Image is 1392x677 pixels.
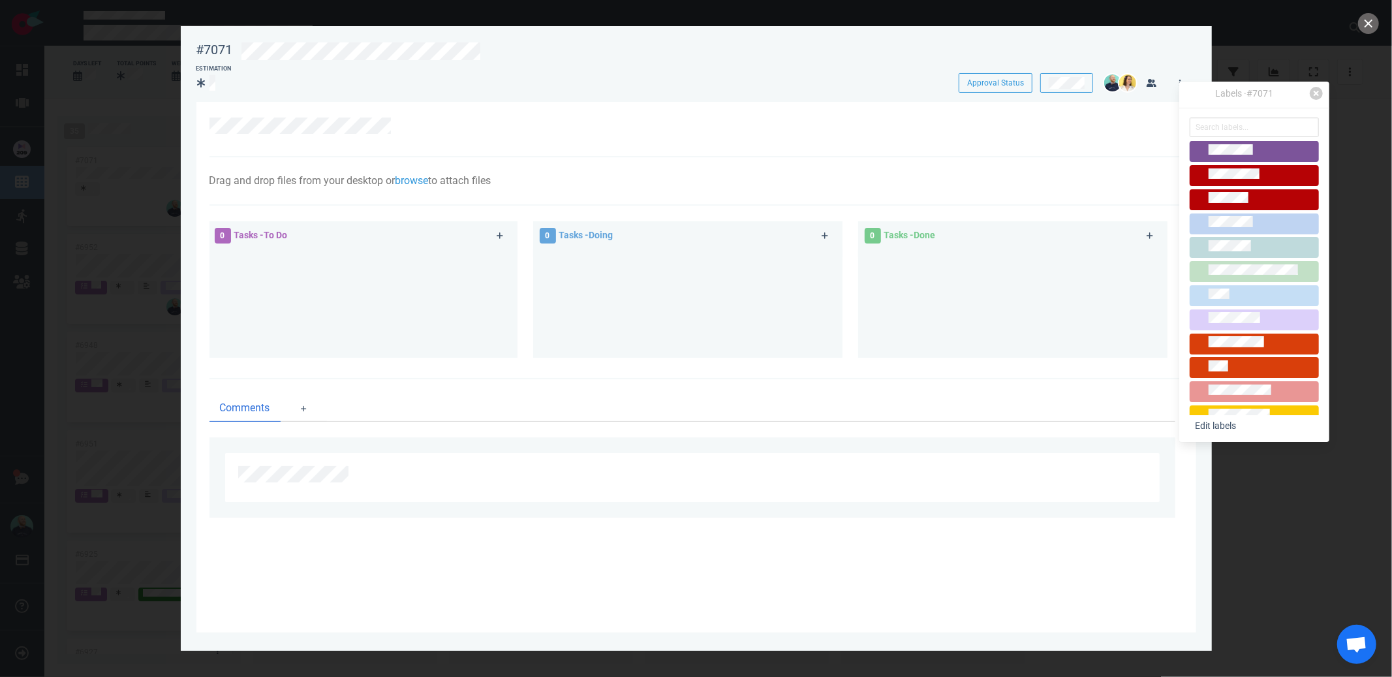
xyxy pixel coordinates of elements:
span: Tasks - Done [884,230,936,240]
span: 0 [540,228,556,244]
a: browse [395,174,429,187]
div: Ouvrir le chat [1337,625,1376,664]
span: Drag and drop files from your desktop or [209,174,395,187]
span: Comments [220,400,270,416]
div: Estimation [196,65,232,74]
span: 0 [215,228,231,244]
img: 26 [1119,74,1136,91]
input: Search labels... [1190,118,1319,137]
button: close [1358,13,1379,34]
a: Edit labels [1179,415,1329,437]
span: 0 [865,228,881,244]
span: Tasks - Doing [559,230,613,240]
button: Approval Status [959,73,1032,93]
img: 26 [1104,74,1121,91]
div: Labels · #7071 [1179,87,1310,102]
span: to attach files [429,174,491,187]
div: #7071 [196,42,233,58]
span: Tasks - To Do [234,230,288,240]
